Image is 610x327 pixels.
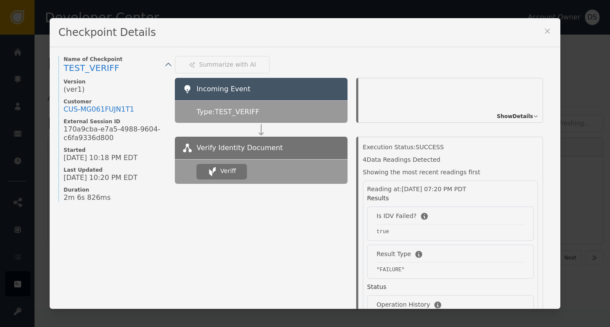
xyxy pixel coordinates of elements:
span: Customer [63,98,166,105]
div: Result Type [376,250,411,259]
span: TEST_VERIFF [63,63,119,73]
div: Showing the most recent readings first [363,168,538,177]
span: [DATE] 10:20 PM EDT [63,173,137,182]
span: Show Details [497,112,533,120]
pre: true [376,228,524,236]
div: Status [367,282,386,292]
a: CUS-MG061FUJN1T1 [63,105,134,114]
pre: "FAILURE" [376,266,524,274]
span: External Session ID [63,118,166,125]
div: Reading at: [DATE] 07:20 PM PDT [367,185,534,194]
div: Execution Status: SUCCESS [363,143,538,152]
span: Started [63,147,166,154]
span: 170a9cba-e7a5-4988-9604-c6fa9336d800 [63,125,166,142]
div: Operation History [376,300,430,309]
span: Name of Checkpoint [63,56,166,63]
div: CUS- MG061FUJN1T1 [63,105,134,114]
span: 2m 6s 826ms [63,193,111,202]
span: Verify Identity Document [196,143,283,153]
span: Last Updated [63,167,166,173]
div: Results [367,194,389,203]
div: Veriff [220,167,236,176]
span: Type: TEST_VERIFF [196,107,259,117]
span: (ver 1 ) [63,85,85,94]
div: Checkpoint Details [50,18,560,47]
div: 4 Data Readings Detected [363,155,538,164]
span: [DATE] 10:18 PM EDT [63,154,137,162]
span: Incoming Event [196,85,250,93]
div: Is IDV Failed? [376,212,417,221]
span: Version [63,78,166,85]
a: TEST_VERIFF [63,63,166,74]
span: Duration [63,186,166,193]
